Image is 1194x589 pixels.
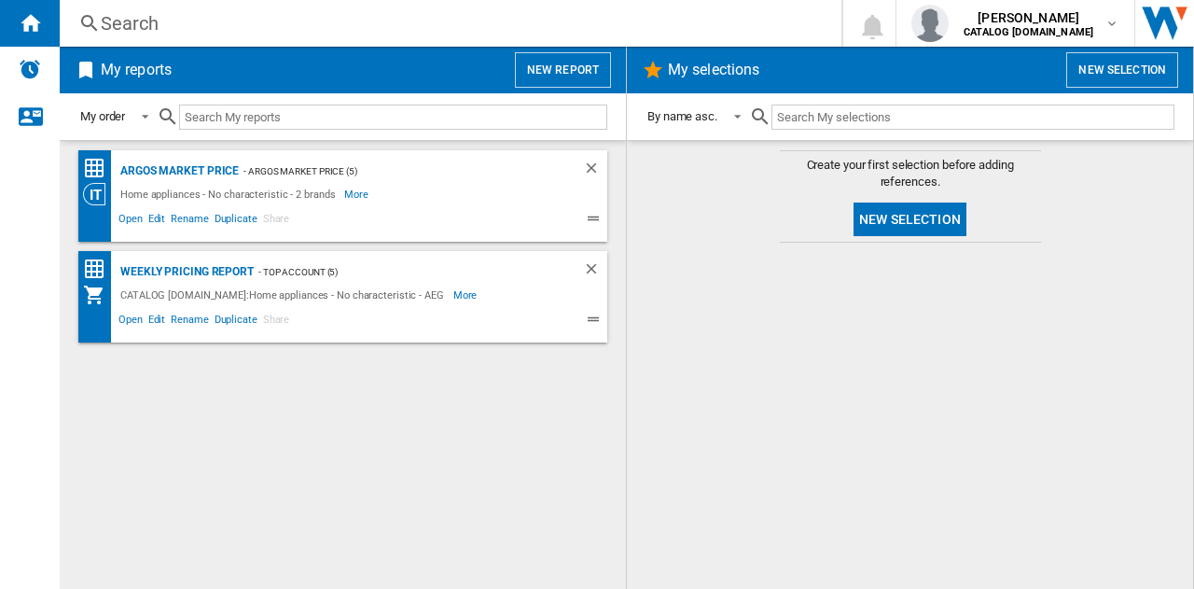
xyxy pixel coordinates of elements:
[146,311,169,333] span: Edit
[97,52,175,88] h2: My reports
[19,58,41,80] img: alerts-logo.svg
[116,284,453,306] div: CATALOG [DOMAIN_NAME]:Home appliances - No characteristic - AEG
[116,160,239,183] div: Argos Market Price
[212,311,260,333] span: Duplicate
[116,183,344,205] div: Home appliances - No characteristic - 2 brands
[515,52,611,88] button: New report
[771,105,1174,130] input: Search My selections
[168,311,211,333] span: Rename
[911,5,949,42] img: profile.jpg
[179,105,607,130] input: Search My reports
[854,203,966,236] button: New selection
[964,26,1093,38] b: CATALOG [DOMAIN_NAME]
[116,210,146,232] span: Open
[254,260,546,284] div: - Top Account (5)
[168,210,211,232] span: Rename
[83,284,116,306] div: My Assortment
[583,260,607,284] div: Delete
[647,109,717,123] div: By name asc.
[1066,52,1178,88] button: New selection
[101,10,793,36] div: Search
[83,157,116,180] div: Price Matrix
[260,311,293,333] span: Share
[260,210,293,232] span: Share
[83,258,116,281] div: Price Matrix
[239,160,546,183] div: - Argos Market price (5)
[344,183,371,205] span: More
[83,183,116,205] div: Category View
[212,210,260,232] span: Duplicate
[116,311,146,333] span: Open
[583,160,607,183] div: Delete
[116,260,254,284] div: Weekly Pricing report
[80,109,125,123] div: My order
[780,157,1041,190] span: Create your first selection before adding references.
[664,52,763,88] h2: My selections
[964,8,1093,27] span: [PERSON_NAME]
[146,210,169,232] span: Edit
[453,284,480,306] span: More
